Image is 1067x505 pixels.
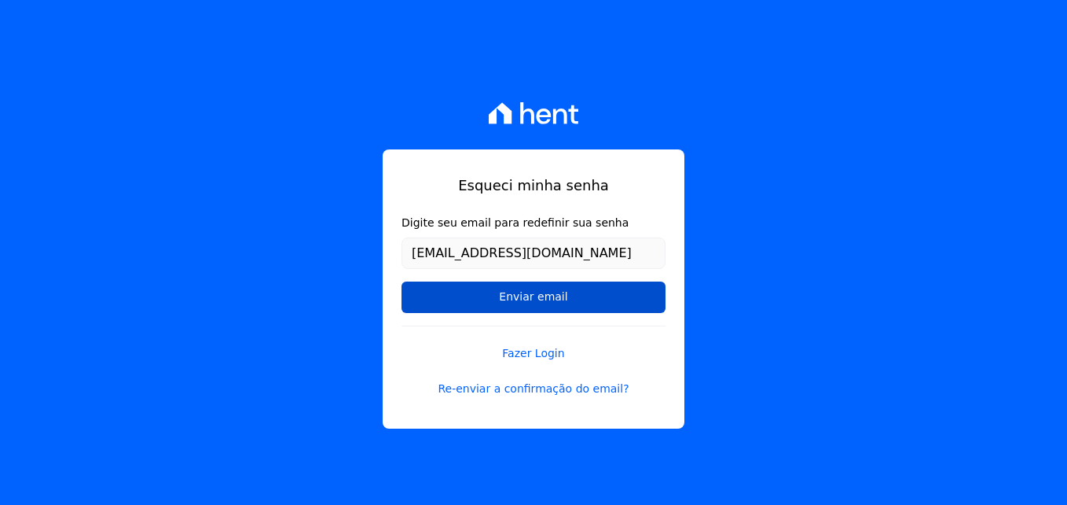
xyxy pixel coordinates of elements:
[401,282,665,313] input: Enviar email
[401,215,665,231] label: Digite seu email para redefinir sua senha
[401,175,665,196] h1: Esqueci minha senha
[401,381,665,397] a: Re-enviar a confirmação do email?
[401,238,665,269] input: Email
[401,326,665,362] a: Fazer Login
